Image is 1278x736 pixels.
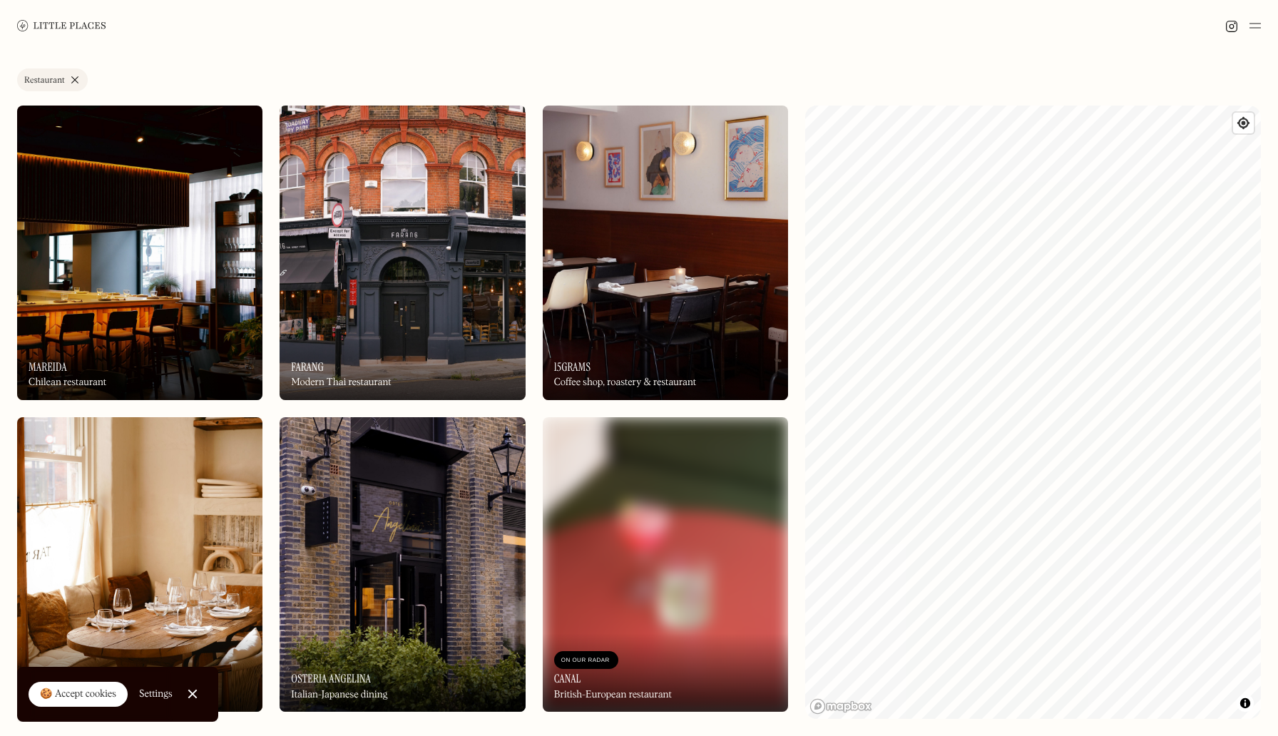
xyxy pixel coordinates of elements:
div: Restaurant [24,76,65,85]
img: Osteria Angelina [280,417,525,712]
a: Restaurant [17,68,88,91]
div: Italian-Japanese dining [291,689,387,701]
span: Toggle attribution [1241,695,1249,711]
button: Toggle attribution [1237,695,1254,712]
div: British-European restaurant [554,689,672,701]
div: Chilean restaurant [29,377,106,389]
div: Coffee shop, roastery & restaurant [554,377,697,389]
canvas: Map [805,106,1261,719]
a: Close Cookie Popup [178,680,207,708]
h3: Osteria Angelina [291,672,371,685]
div: On Our Radar [561,653,611,668]
h3: Canal [554,672,581,685]
div: Close Cookie Popup [192,694,193,695]
img: Tatar Bunar [17,417,262,712]
a: MareidaMareidaMareidaChilean restaurant [17,106,262,400]
img: 15grams [543,106,788,400]
a: Osteria AngelinaOsteria AngelinaOsteria AngelinaItalian-Japanese dining [280,417,525,712]
a: Mapbox homepage [809,698,872,715]
a: Tatar BunarTatar BunarTatar BunarUkrainian restaurant [17,417,262,712]
button: Find my location [1233,113,1254,133]
a: Settings [139,678,173,710]
div: Modern Thai restaurant [291,377,391,389]
img: Mareida [17,106,262,400]
a: 15grams15grams15gramsCoffee shop, roastery & restaurant [543,106,788,400]
a: CanalCanalOn Our RadarCanalBritish-European restaurant [543,417,788,712]
h3: Mareida [29,360,67,374]
a: 🍪 Accept cookies [29,682,128,707]
div: Settings [139,689,173,699]
h3: Farang [291,360,324,374]
h3: 15grams [554,360,591,374]
img: Farang [280,106,525,400]
div: 🍪 Accept cookies [40,688,116,702]
a: FarangFarangFarangModern Thai restaurant [280,106,525,400]
img: Canal [543,417,788,712]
